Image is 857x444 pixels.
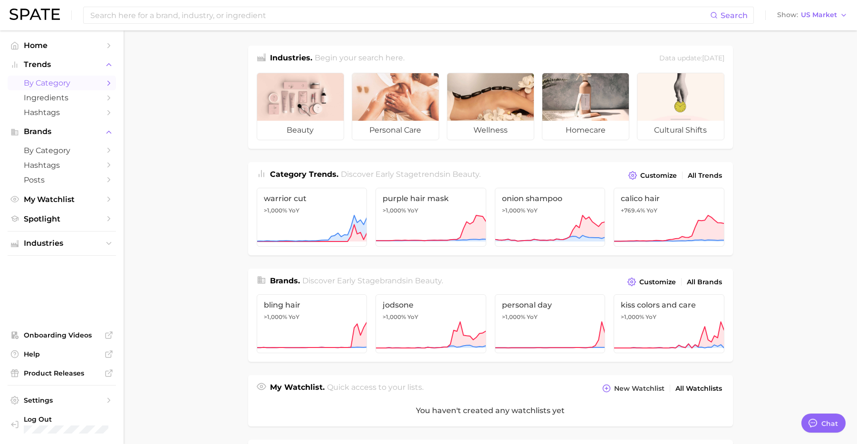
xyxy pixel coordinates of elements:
a: homecare [542,73,629,140]
span: jodsone [383,300,479,309]
span: Help [24,350,100,358]
span: by Category [24,146,100,155]
span: +769.4% [621,207,645,214]
span: Show [777,12,798,18]
span: US Market [801,12,837,18]
span: Brands [24,127,100,136]
span: Settings [24,396,100,405]
span: Customize [639,278,676,286]
span: Home [24,41,100,50]
a: Log out. Currently logged in with e-mail jennica_castelar@ap.tataharper.com. [8,412,116,436]
span: Customize [640,172,677,180]
span: by Category [24,78,100,87]
span: beauty [415,276,442,285]
span: YoY [407,313,418,321]
span: Ingredients [24,93,100,102]
a: calico hair+769.4% YoY [614,188,724,247]
span: All Trends [688,172,722,180]
a: by Category [8,143,116,158]
span: Discover Early Stage brands in . [302,276,443,285]
img: SPATE [10,9,60,20]
a: personal day>1,000% YoY [495,294,606,353]
button: Customize [626,169,679,182]
span: YoY [527,313,538,321]
a: Home [8,38,116,53]
span: onion shampoo [502,194,598,203]
a: Hashtags [8,105,116,120]
span: wellness [447,121,534,140]
span: YoY [289,207,299,214]
a: Settings [8,393,116,407]
span: Posts [24,175,100,184]
h1: My Watchlist. [270,382,325,395]
span: Log Out [24,415,145,424]
span: personal care [352,121,439,140]
button: Industries [8,236,116,251]
span: Industries [24,239,100,248]
a: warrior cut>1,000% YoY [257,188,367,247]
span: >1,000% [621,313,644,320]
h2: Begin your search here. [315,52,404,65]
button: Trends [8,58,116,72]
input: Search here for a brand, industry, or ingredient [89,7,710,23]
a: Help [8,347,116,361]
button: Brands [8,125,116,139]
button: New Watchlist [600,382,666,395]
span: >1,000% [264,207,287,214]
span: Brands . [270,276,300,285]
span: >1,000% [502,313,525,320]
span: All Watchlists [675,385,722,393]
a: jodsone>1,000% YoY [376,294,486,353]
a: Product Releases [8,366,116,380]
div: Data update: [DATE] [659,52,724,65]
a: Ingredients [8,90,116,105]
h2: Quick access to your lists. [327,382,424,395]
span: YoY [646,207,657,214]
button: Customize [625,275,678,289]
span: bling hair [264,300,360,309]
span: YoY [645,313,656,321]
a: Hashtags [8,158,116,173]
span: Spotlight [24,214,100,223]
span: My Watchlist [24,195,100,204]
a: kiss colors and care>1,000% YoY [614,294,724,353]
span: YoY [289,313,299,321]
a: personal care [352,73,439,140]
span: Product Releases [24,369,100,377]
a: onion shampoo>1,000% YoY [495,188,606,247]
span: Category Trends . [270,170,338,179]
span: personal day [502,300,598,309]
h1: Industries. [270,52,312,65]
a: Posts [8,173,116,187]
span: cultural shifts [637,121,724,140]
span: calico hair [621,194,717,203]
span: Hashtags [24,161,100,170]
span: Discover Early Stage trends in . [341,170,481,179]
a: All Trends [685,169,724,182]
span: >1,000% [502,207,525,214]
a: wellness [447,73,534,140]
span: Search [721,11,748,20]
span: >1,000% [383,313,406,320]
a: Onboarding Videos [8,328,116,342]
a: by Category [8,76,116,90]
span: kiss colors and care [621,300,717,309]
button: ShowUS Market [775,9,850,21]
span: YoY [407,207,418,214]
a: cultural shifts [637,73,724,140]
a: Spotlight [8,212,116,226]
span: Hashtags [24,108,100,117]
span: beauty [453,170,479,179]
span: >1,000% [383,207,406,214]
span: >1,000% [264,313,287,320]
span: beauty [257,121,344,140]
a: beauty [257,73,344,140]
span: Onboarding Videos [24,331,100,339]
a: purple hair mask>1,000% YoY [376,188,486,247]
a: All Brands [684,276,724,289]
span: warrior cut [264,194,360,203]
span: YoY [527,207,538,214]
a: All Watchlists [673,382,724,395]
span: Trends [24,60,100,69]
a: bling hair>1,000% YoY [257,294,367,353]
